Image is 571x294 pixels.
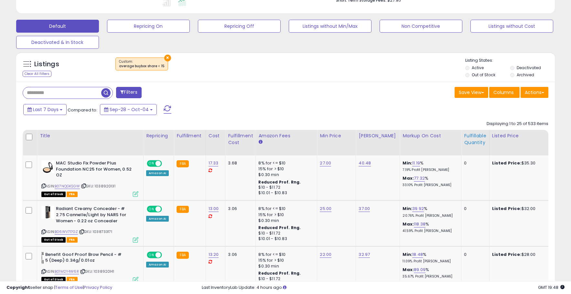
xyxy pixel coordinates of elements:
span: FBA [67,192,78,197]
div: 3.06 [228,206,251,212]
a: B01M2Y4W6R [55,269,79,274]
a: 22.00 [320,251,331,258]
span: | SKU: 1038920131 [81,184,115,189]
span: ON [147,252,156,257]
p: 41.59% Profit [PERSON_NAME] [403,229,456,233]
button: Save View [455,87,488,98]
img: 41AFDOuo0fL._SL40_.jpg [41,206,54,219]
div: $10 - $11.72 [258,185,312,190]
div: ASIN: [41,252,138,282]
b: Reduced Prof. Rng. [258,270,301,276]
th: The percentage added to the cost of goods (COGS) that forms the calculator for Min & Max prices. [400,130,461,155]
button: Repricing On [107,20,190,33]
button: Default [16,20,99,33]
div: $28.00 [492,252,546,257]
button: Repricing Off [198,20,281,33]
div: [PERSON_NAME] [359,132,397,139]
span: OFF [161,252,171,257]
a: 89.09 [414,267,426,273]
div: $35.30 [492,160,546,166]
div: average buybox share < 15 [119,64,165,68]
a: 18.48 [412,251,423,258]
a: 118.38 [414,221,426,227]
span: | SKU: 1038920141 [80,269,114,274]
b: Radiant Creamy Concealer - # 2.75 Cannelle/Light by NARS for Women - 0.22 oz Concealer [56,206,135,226]
b: Max: [403,267,414,273]
div: 3.06 [228,252,251,257]
b: Reduced Prof. Rng. [258,225,301,230]
a: 37.00 [359,205,370,212]
a: B06WV717GZ [55,229,78,235]
button: Deactivated & In Stock [16,36,99,49]
button: Last 7 Days [23,104,67,115]
b: Max: [403,175,414,181]
span: OFF [161,161,171,166]
div: 0 [464,206,484,212]
div: 15% for > $10 [258,212,312,218]
span: | SKU: 1038733171 [79,229,112,234]
p: 20.76% Profit [PERSON_NAME] [403,214,456,218]
div: % [403,206,456,218]
button: Columns [489,87,520,98]
div: Displaying 1 to 25 of 533 items [487,121,548,127]
div: 8% for <= $10 [258,252,312,257]
small: FBA [177,206,189,213]
button: × [164,55,171,61]
div: % [403,221,456,233]
span: Last 7 Days [33,106,59,113]
a: 13.00 [209,205,219,212]
strong: Copyright [6,284,30,290]
label: Active [472,65,484,70]
b: MAC Studio Fix Powder Plus Foundation NC25 for Women, 0.52 OZ [56,160,135,180]
button: Non Competitive [380,20,462,33]
label: Out of Stock [472,72,495,78]
div: $0.30 min [258,263,312,269]
small: FBA [177,252,189,259]
small: Amazon Fees. [258,139,262,145]
a: 27.00 [320,160,331,166]
div: Title [40,132,141,139]
div: $32.00 [492,206,546,212]
span: All listings that are currently out of stock and unavailable for purchase on Amazon [41,237,66,243]
span: 2025-10-12 19:48 GMT [538,284,565,290]
span: OFF [161,206,171,212]
a: 39.92 [412,205,424,212]
div: 0 [464,252,484,257]
span: Sep-28 - Oct-04 [110,106,149,113]
div: $10 - $11.72 [258,231,312,236]
b: Max: [403,221,414,227]
div: 0 [464,160,484,166]
a: 25.00 [320,205,331,212]
span: Columns [493,89,514,96]
a: Terms of Use [55,284,83,290]
span: Custom: [119,59,165,69]
p: 35.67% Profit [PERSON_NAME] [403,274,456,279]
div: % [403,175,456,187]
b: Benefit Goof Proof Brow Pencil - # 5 (Deep) 0.34g/0.01oz [45,252,124,265]
div: % [403,267,456,279]
div: Fulfillable Quantity [464,132,486,146]
p: 7.19% Profit [PERSON_NAME] [403,168,456,172]
div: % [403,252,456,264]
span: Compared to: [68,107,97,113]
b: Listed Price: [492,160,522,166]
a: 13.20 [209,251,219,258]
a: Privacy Policy [84,284,112,290]
b: Listed Price: [492,251,522,257]
div: Fulfillment [177,132,203,139]
p: Listing States: [465,58,555,64]
div: 3.68 [228,160,251,166]
b: Reduced Prof. Rng. [258,179,301,185]
p: 33.10% Profit [PERSON_NAME] [403,183,456,187]
div: Amazon AI [146,262,169,268]
div: Clear All Filters [23,71,51,77]
a: 40.48 [359,160,371,166]
div: % [403,160,456,172]
span: All listings that are currently out of stock and unavailable for purchase on Amazon [41,192,66,197]
div: ASIN: [41,160,138,196]
img: 31KHjXbR4lL._SL40_.jpg [41,252,44,265]
a: 32.97 [359,251,370,258]
small: FBA [177,160,189,167]
a: 11.19 [412,160,420,166]
div: Amazon Fees [258,132,314,139]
